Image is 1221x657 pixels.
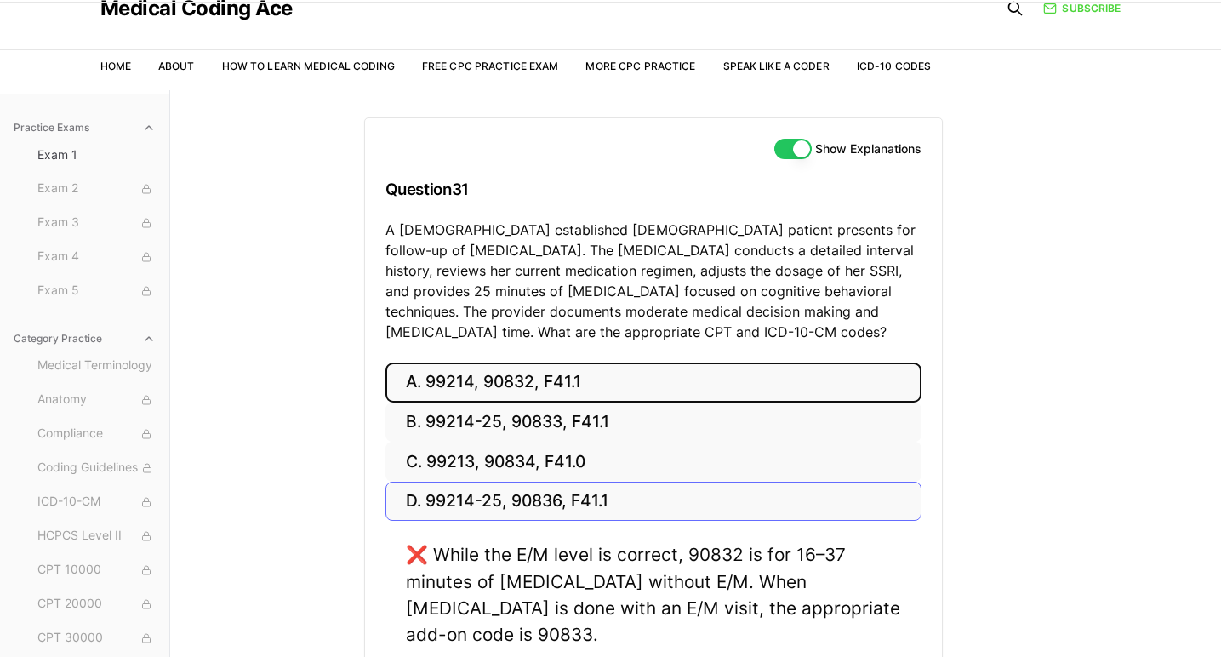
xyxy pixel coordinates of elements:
[31,386,163,414] button: Anatomy
[815,143,921,155] label: Show Explanations
[37,282,156,300] span: Exam 5
[31,209,163,237] button: Exam 3
[31,175,163,203] button: Exam 2
[31,243,163,271] button: Exam 4
[1043,1,1121,16] a: Subscribe
[385,403,921,443] button: B. 99214-25, 90833, F41.1
[100,60,131,72] a: Home
[37,595,156,614] span: CPT 20000
[7,325,163,352] button: Category Practice
[31,454,163,482] button: Coding Guidelines
[385,442,921,482] button: C. 99213, 90834, F41.0
[31,625,163,652] button: CPT 30000
[406,541,901,648] div: ❌ While the E/M level is correct, 90832 is for 16–37 minutes of [MEDICAL_DATA] without E/M. When ...
[585,60,695,72] a: More CPC Practice
[31,277,163,305] button: Exam 5
[857,60,931,72] a: ICD-10 Codes
[37,527,156,546] span: HCPCS Level II
[31,591,163,618] button: CPT 20000
[385,482,921,522] button: D. 99214-25, 90836, F41.1
[385,220,921,342] p: A [DEMOGRAPHIC_DATA] established [DEMOGRAPHIC_DATA] patient presents for follow-up of [MEDICAL_DA...
[31,420,163,448] button: Compliance
[31,523,163,550] button: HCPCS Level II
[31,352,163,380] button: Medical Terminology
[723,60,830,72] a: Speak Like a Coder
[37,180,156,198] span: Exam 2
[37,391,156,409] span: Anatomy
[158,60,195,72] a: About
[37,357,156,375] span: Medical Terminology
[37,459,156,477] span: Coding Guidelines
[385,164,921,214] h3: Question 31
[385,363,921,403] button: A. 99214, 90832, F41.1
[37,629,156,648] span: CPT 30000
[37,214,156,232] span: Exam 3
[31,557,163,584] button: CPT 10000
[37,248,156,266] span: Exam 4
[222,60,395,72] a: How to Learn Medical Coding
[31,141,163,169] button: Exam 1
[37,561,156,580] span: CPT 10000
[37,425,156,443] span: Compliance
[31,488,163,516] button: ICD-10-CM
[7,114,163,141] button: Practice Exams
[422,60,559,72] a: Free CPC Practice Exam
[37,493,156,511] span: ICD-10-CM
[37,146,156,163] span: Exam 1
